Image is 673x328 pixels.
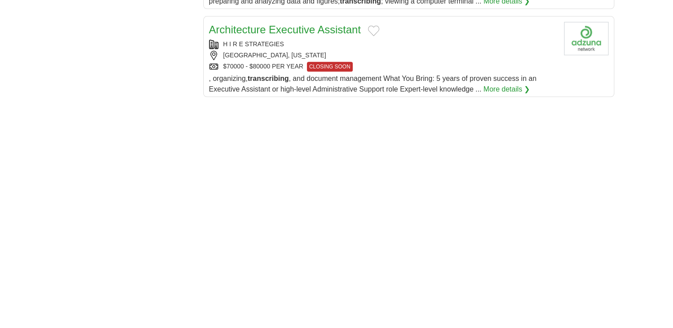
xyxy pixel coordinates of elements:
[564,22,609,55] img: Company logo
[248,75,289,82] strong: transcribing
[209,75,536,93] span: , organizing, , and document management What You Bring: 5 years of proven success in an Executive...
[209,40,557,49] div: H I R E STRATEGIES
[209,62,557,72] div: $70000 - $80000 PER YEAR
[209,51,557,60] div: [GEOGRAPHIC_DATA], [US_STATE]
[484,84,530,95] a: More details ❯
[307,62,353,72] span: CLOSING SOON
[368,25,379,36] button: Add to favorite jobs
[209,24,361,36] a: Architecture Executive Assistant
